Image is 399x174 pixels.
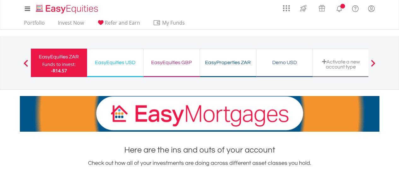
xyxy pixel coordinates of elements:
a: Vouchers [313,2,331,13]
img: EasyMortage Promotion Banner [20,96,379,132]
div: EasyEquities USD [91,58,139,67]
a: Notifications [331,2,347,14]
span: Refer and Earn [105,19,140,26]
a: FAQ's and Support [347,2,363,14]
a: My Profile [363,2,379,15]
div: EasyEquities ZAR [35,52,83,61]
img: thrive-v2.svg [298,3,308,13]
img: EasyEquities_Logo.png [35,4,101,14]
h1: Here are the ins and outs of your account [20,144,379,156]
div: EasyEquities GBP [147,58,196,67]
div: Activate a new account type [317,59,365,69]
div: EasyProperties ZAR [204,58,252,67]
span: -R14.57 [51,68,67,74]
span: My Funds [153,19,194,27]
img: grid-menu-icon.svg [283,5,290,12]
a: Invest Now [55,20,86,29]
div: Demo USD [260,58,309,67]
a: Portfolio [21,20,47,29]
a: Home page [33,2,101,14]
img: vouchers-v2.svg [317,3,327,13]
div: Funds to invest: [42,61,76,68]
a: AppsGrid [279,2,294,12]
a: Refer and Earn [94,20,143,29]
